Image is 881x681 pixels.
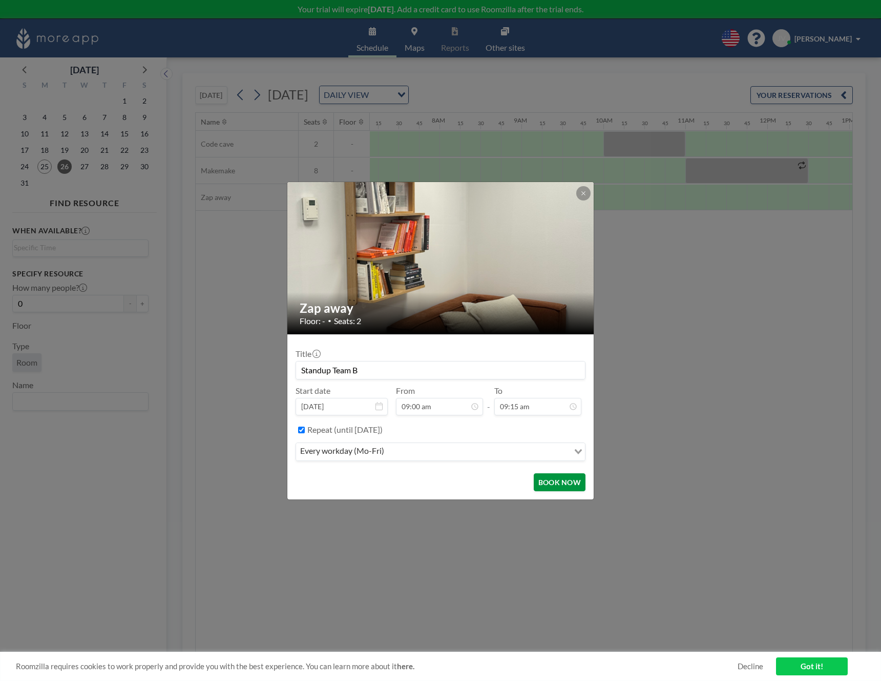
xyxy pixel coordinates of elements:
[328,317,331,325] span: •
[534,473,585,491] button: BOOK NOW
[397,662,414,671] a: here.
[334,316,361,326] span: Seats: 2
[387,445,568,458] input: Search for option
[296,349,320,359] label: Title
[738,662,763,671] a: Decline
[487,389,490,412] span: -
[298,445,386,458] span: every workday (Mo-Fri)
[287,53,595,463] img: 537.png
[396,386,415,396] label: From
[296,362,585,379] input: Joost's reservation
[300,316,325,326] span: Floor: -
[296,443,585,460] div: Search for option
[307,425,383,435] label: Repeat (until [DATE])
[296,386,330,396] label: Start date
[16,662,738,671] span: Roomzilla requires cookies to work properly and provide you with the best experience. You can lea...
[776,657,848,675] a: Got it!
[494,386,502,396] label: To
[300,301,582,316] h2: Zap away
